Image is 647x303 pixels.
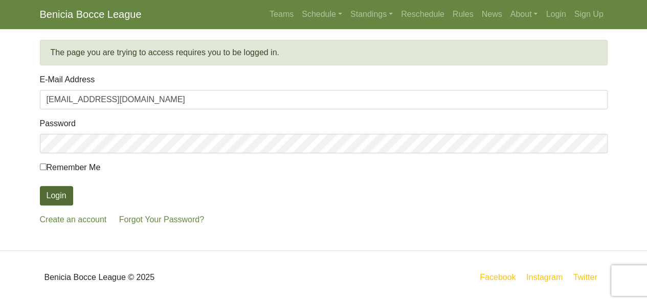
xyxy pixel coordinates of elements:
[32,259,324,296] div: Benicia Bocce League © 2025
[40,161,101,174] label: Remember Me
[478,4,506,25] a: News
[40,186,73,205] button: Login
[571,271,605,284] a: Twitter
[40,215,107,224] a: Create an account
[265,4,298,25] a: Teams
[40,4,142,25] a: Benicia Bocce League
[449,4,478,25] a: Rules
[346,4,397,25] a: Standings
[524,271,565,284] a: Instagram
[570,4,608,25] a: Sign Up
[40,74,95,86] label: E-Mail Address
[40,118,76,130] label: Password
[40,40,608,65] div: The page you are trying to access requires you to be logged in.
[542,4,570,25] a: Login
[298,4,346,25] a: Schedule
[397,4,449,25] a: Reschedule
[506,4,542,25] a: About
[478,271,518,284] a: Facebook
[40,164,47,170] input: Remember Me
[119,215,204,224] a: Forgot Your Password?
